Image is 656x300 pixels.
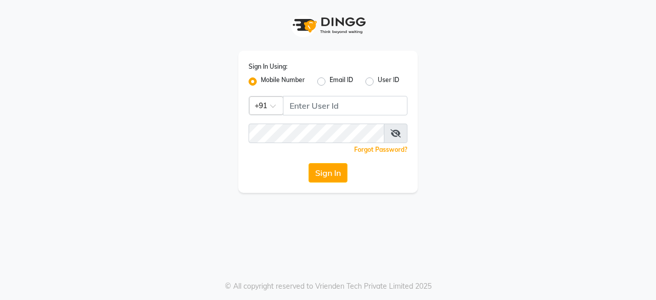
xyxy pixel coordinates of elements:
[249,62,288,71] label: Sign In Using:
[354,146,407,153] a: Forgot Password?
[287,10,369,41] img: logo1.svg
[261,75,305,88] label: Mobile Number
[378,75,399,88] label: User ID
[283,96,407,115] input: Username
[249,124,384,143] input: Username
[330,75,353,88] label: Email ID
[309,163,347,183] button: Sign In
